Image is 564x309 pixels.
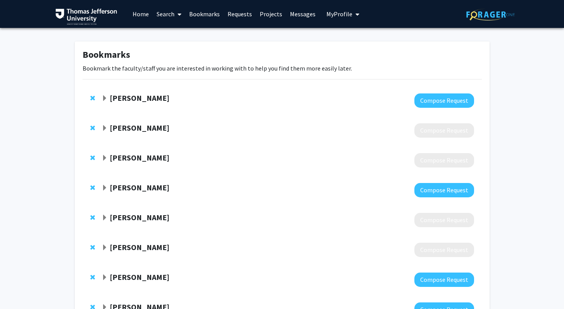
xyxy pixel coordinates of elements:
[90,244,95,250] span: Remove Manuel Covarrubius from bookmarks
[90,185,95,191] span: Remove Katie Hunzinger from bookmarks
[83,49,482,60] h1: Bookmarks
[414,213,474,227] button: Compose Request to Kevin Min
[83,64,482,73] p: Bookmark the faculty/staff you are interested in working with to help you find them more easily l...
[102,95,108,102] span: Expand Mahdi Alizedah Bookmark
[185,0,224,28] a: Bookmarks
[110,212,169,222] strong: [PERSON_NAME]
[414,93,474,108] button: Compose Request to Mahdi Alizedah
[110,242,169,252] strong: [PERSON_NAME]
[414,183,474,197] button: Compose Request to Katie Hunzinger
[414,153,474,167] button: Compose Request to Rochelle Haas
[414,273,474,287] button: Compose Request to Elissa Miller
[153,0,185,28] a: Search
[102,245,108,251] span: Expand Manuel Covarrubius Bookmark
[224,0,256,28] a: Requests
[110,183,169,192] strong: [PERSON_NAME]
[90,125,95,131] span: Remove Angelo Lepore from bookmarks
[55,9,117,25] img: Thomas Jefferson University Logo
[110,153,169,162] strong: [PERSON_NAME]
[102,215,108,221] span: Expand Kevin Min Bookmark
[90,274,95,280] span: Remove Elissa Miller from bookmarks
[90,95,95,101] span: Remove Mahdi Alizedah from bookmarks
[90,214,95,221] span: Remove Kevin Min from bookmarks
[414,243,474,257] button: Compose Request to Manuel Covarrubius
[102,155,108,161] span: Expand Rochelle Haas Bookmark
[102,125,108,131] span: Expand Angelo Lepore Bookmark
[110,123,169,133] strong: [PERSON_NAME]
[414,123,474,138] button: Compose Request to Angelo Lepore
[102,185,108,191] span: Expand Katie Hunzinger Bookmark
[110,272,169,282] strong: [PERSON_NAME]
[466,9,515,21] img: ForagerOne Logo
[286,0,319,28] a: Messages
[6,274,33,303] iframe: Chat
[256,0,286,28] a: Projects
[129,0,153,28] a: Home
[90,155,95,161] span: Remove Rochelle Haas from bookmarks
[110,93,169,103] strong: [PERSON_NAME]
[102,274,108,281] span: Expand Elissa Miller Bookmark
[326,10,352,18] span: My Profile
